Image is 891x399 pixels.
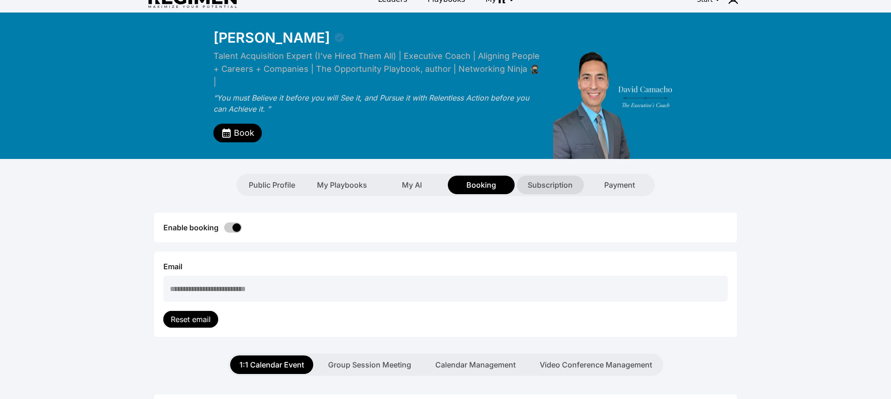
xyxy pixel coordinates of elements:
span: Public Profile [249,179,295,190]
button: Public Profile [239,176,305,194]
button: Booking [448,176,515,194]
button: 1:1 Calendar Event [230,355,313,374]
div: “You must Believe it before you will See it, and Pursue it with Relentless Action before you can ... [213,92,543,114]
button: Reset email [163,311,218,328]
button: Group Session Meeting [319,355,420,374]
span: My Playbooks [317,179,367,190]
button: My Playbooks [308,176,376,194]
button: Book [213,124,262,142]
button: Payment [586,176,653,194]
span: Subscription [528,179,573,190]
div: [PERSON_NAME] [213,29,330,46]
span: Enable booking [163,223,219,232]
span: Book [234,127,254,139]
span: Booking [466,179,496,190]
button: Calendar Management [426,355,525,374]
div: Email [163,261,728,272]
span: Payment [604,179,635,190]
div: Verified partner - David Camacho [334,32,345,43]
button: Subscription [517,176,584,194]
div: Talent Acquisition Expert (I’ve Hired Them All) | Executive Coach | Aligning People + Careers + C... [213,50,543,89]
button: Video Conference Management [530,355,661,374]
button: My AI [379,176,445,194]
span: My AI [402,179,422,190]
